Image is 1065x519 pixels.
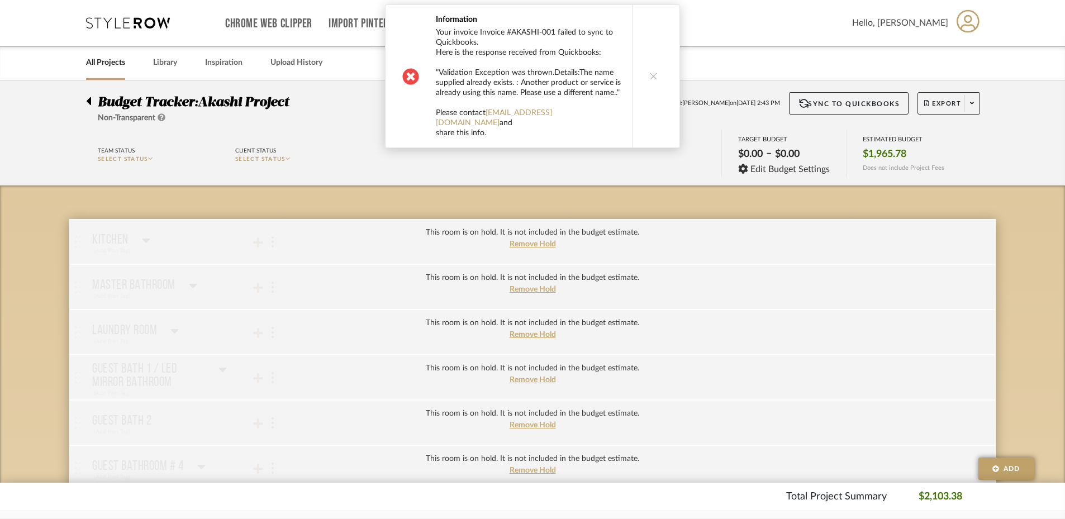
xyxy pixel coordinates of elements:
button: Sync to QuickBooks [789,92,909,115]
a: Upload History [270,55,322,70]
div: $0.00 [772,145,803,164]
span: Hello, [PERSON_NAME] [852,16,948,30]
a: All Projects [86,55,125,70]
span: [PERSON_NAME] [682,99,730,108]
span: Budget Tracker: [98,96,198,109]
span: SELECT STATUS [235,156,286,162]
span: [DATE] 2:43 PM [736,99,780,108]
span: Remove Hold [510,240,556,248]
span: – [766,147,772,164]
p: $2,103.38 [919,489,962,504]
a: Inspiration [205,55,243,70]
div: $0.00 [735,145,766,164]
span: Akashi Project [198,96,289,109]
span: $1,965.78 [863,148,906,160]
div: This room is on hold. It is not included in the budget estimate. [426,227,639,239]
span: Remove Hold [510,466,556,474]
button: Export [917,92,980,115]
span: Add [1004,464,1020,474]
div: Information [436,14,621,25]
a: Library [153,55,177,70]
span: Export [924,99,961,116]
div: This room is on hold. It is not included in the budget estimate. [426,363,639,374]
span: SELECT STATUS [98,156,148,162]
a: Import Pinterest [329,19,403,28]
span: Does not include Project Fees [863,164,944,172]
span: Remove Hold [510,285,556,293]
div: TARGET BUDGET [738,136,830,143]
span: Remove Hold [510,331,556,339]
a: Chrome Web Clipper [225,19,312,28]
span: Remove Hold [510,376,556,384]
div: This room is on hold. It is not included in the budget estimate. [426,272,639,284]
div: Team Status [98,146,135,156]
span: on [730,99,736,108]
a: [EMAIL_ADDRESS][DOMAIN_NAME] [436,109,552,127]
div: This room is on hold. It is not included in the budget estimate. [426,453,639,465]
span: Non-Transparent [98,114,155,122]
div: ESTIMATED BUDGET [863,136,944,143]
span: Remove Hold [510,421,556,429]
div: Client Status [235,146,276,156]
button: Add [978,458,1034,480]
p: Total Project Summary [786,489,887,504]
div: This room is on hold. It is not included in the budget estimate. [426,408,639,420]
div: Your invoice Invoice #AKASHI-001 failed to sync to Quickbooks. Here is the response received from... [436,27,621,139]
div: This room is on hold. It is not included in the budget estimate. [426,317,639,329]
span: Edit Budget Settings [750,164,830,174]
